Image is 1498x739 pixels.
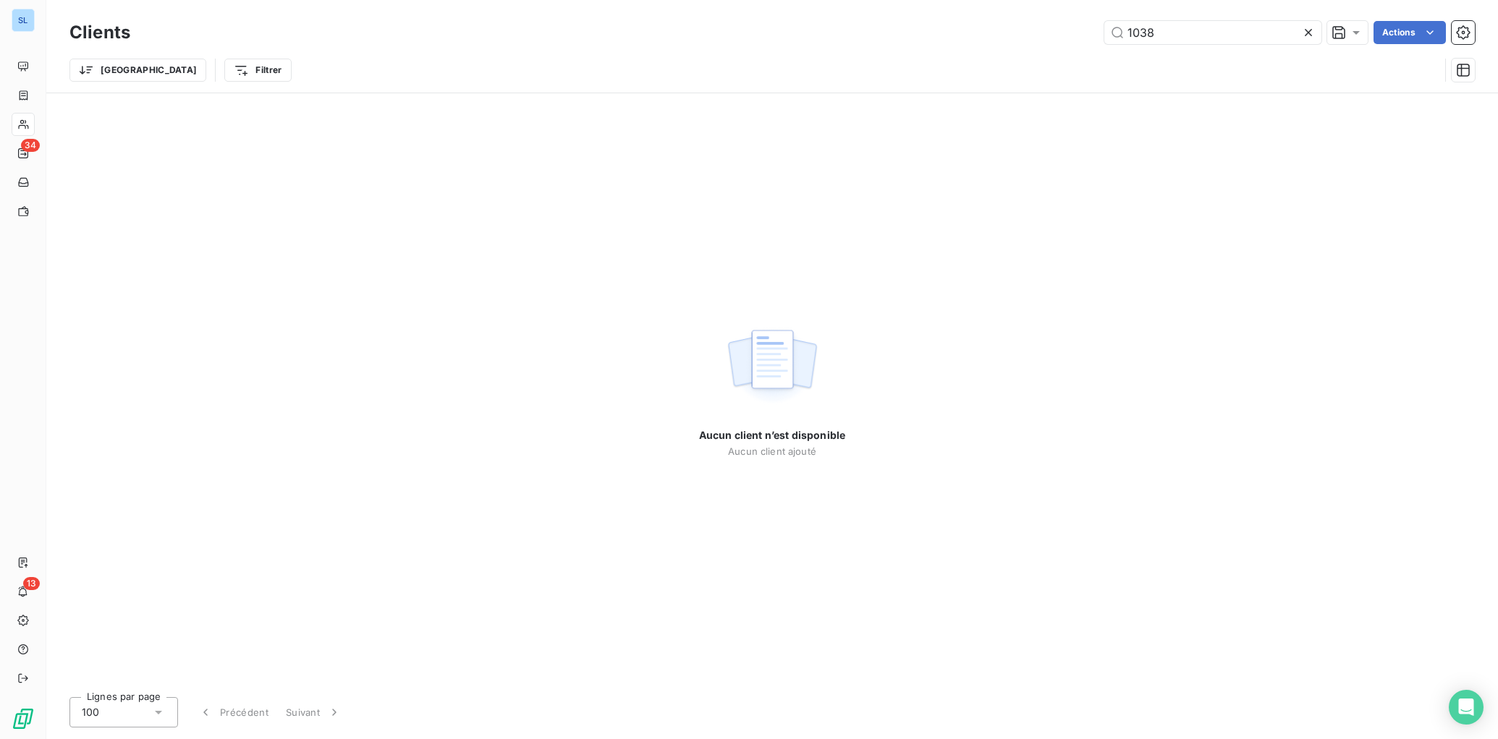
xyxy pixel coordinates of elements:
[726,322,818,411] img: empty state
[728,445,816,457] span: Aucun client ajouté
[12,707,35,730] img: Logo LeanPay
[69,20,130,46] h3: Clients
[699,428,845,443] span: Aucun client n’est disponible
[82,705,99,719] span: 100
[277,697,350,727] button: Suivant
[224,59,291,82] button: Filtrer
[69,59,206,82] button: [GEOGRAPHIC_DATA]
[1449,690,1484,725] div: Open Intercom Messenger
[21,139,40,152] span: 34
[1104,21,1321,44] input: Rechercher
[12,9,35,32] div: SL
[190,697,277,727] button: Précédent
[1374,21,1446,44] button: Actions
[23,577,40,590] span: 13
